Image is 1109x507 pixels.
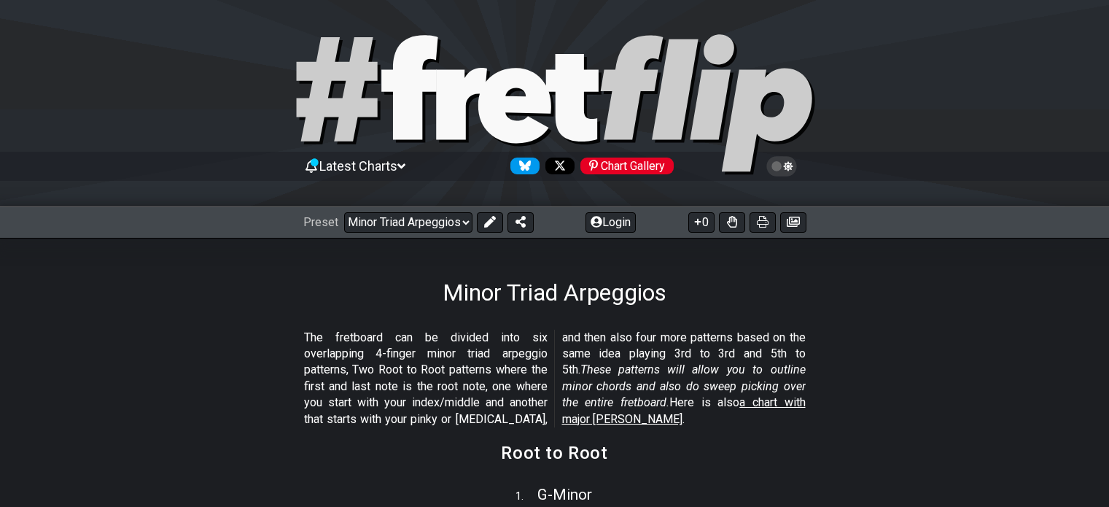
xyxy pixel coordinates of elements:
span: a chart with major [PERSON_NAME] [562,395,806,425]
span: Toggle light / dark theme [774,160,790,173]
a: #fretflip at Pinterest [575,158,674,174]
button: 0 [688,212,715,233]
p: The fretboard can be divided into six overlapping 4-finger minor triad arpeggio patterns, Two Roo... [304,330,806,427]
h1: Minor Triad Arpeggios [443,279,666,306]
button: Toggle Dexterity for all fretkits [719,212,745,233]
span: 1 . [515,489,537,505]
h2: Root to Root [501,445,607,461]
span: Preset [303,215,338,229]
button: Edit Preset [477,212,503,233]
button: Print [750,212,776,233]
select: Preset [344,212,472,233]
div: Chart Gallery [580,158,674,174]
button: Login [585,212,636,233]
button: Share Preset [507,212,534,233]
button: Create image [780,212,806,233]
span: Latest Charts [319,158,397,174]
span: G - Minor [537,486,592,503]
a: Follow #fretflip at Bluesky [505,158,540,174]
a: Follow #fretflip at X [540,158,575,174]
em: These patterns will allow you to outline minor chords and also do sweep picking over the entire f... [562,363,806,409]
